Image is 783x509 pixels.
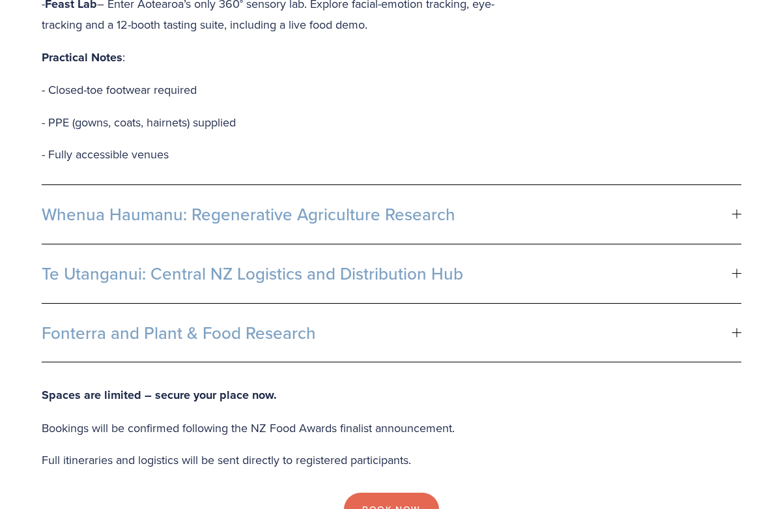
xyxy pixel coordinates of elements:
[42,304,741,362] button: Fonterra and Plant & Food Research
[42,450,741,471] p: Full itineraries and logistics will be sent directly to registered participants.
[42,386,277,403] strong: Spaces are limited – secure your place now.
[42,49,122,66] strong: Practical Notes
[42,185,741,244] button: Whenua Haumanu: Regenerative Agriculture Research
[42,323,732,343] span: Fonterra and Plant & Food Research
[42,205,732,224] span: Whenua Haumanu: Regenerative Agriculture Research
[42,264,732,284] span: Te Utanganui: Central NZ Logistics and Distribution Hub
[42,418,741,439] p: Bookings will be confirmed following the NZ Food Awards finalist announcement.
[42,80,532,100] p: - Closed-toe footwear required
[42,112,532,133] p: - PPE (gowns, coats, hairnets) supplied
[42,144,532,165] p: - Fully accessible venues
[42,244,741,303] button: Te Utanganui: Central NZ Logistics and Distribution Hub
[42,47,532,68] p: :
